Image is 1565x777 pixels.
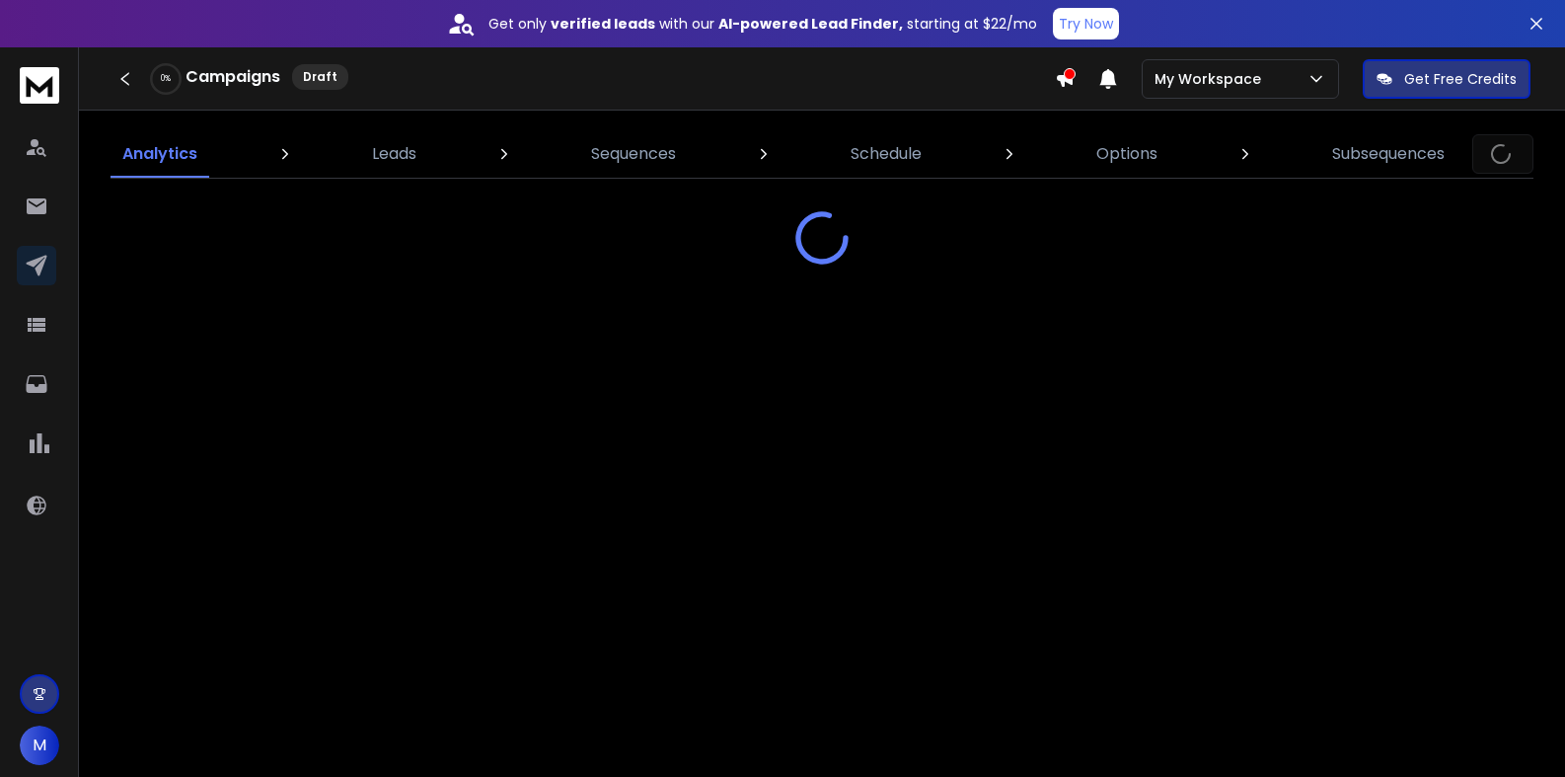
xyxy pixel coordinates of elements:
button: Get Free Credits [1363,59,1530,99]
div: Draft [292,64,348,90]
button: M [20,726,59,765]
p: Analytics [122,142,197,166]
p: My Workspace [1155,69,1269,89]
a: Sequences [579,130,688,178]
a: Leads [360,130,428,178]
p: Leads [372,142,416,166]
a: Analytics [111,130,209,178]
p: Sequences [591,142,676,166]
h1: Campaigns [186,65,280,89]
p: Subsequences [1332,142,1445,166]
p: Options [1096,142,1157,166]
p: Get Free Credits [1404,69,1517,89]
a: Schedule [839,130,933,178]
img: logo [20,67,59,104]
strong: AI-powered Lead Finder, [718,14,903,34]
a: Options [1084,130,1169,178]
p: 0 % [161,73,171,85]
strong: verified leads [551,14,655,34]
p: Get only with our starting at $22/mo [488,14,1037,34]
button: Try Now [1053,8,1119,39]
p: Schedule [851,142,922,166]
p: Try Now [1059,14,1113,34]
a: Subsequences [1320,130,1456,178]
